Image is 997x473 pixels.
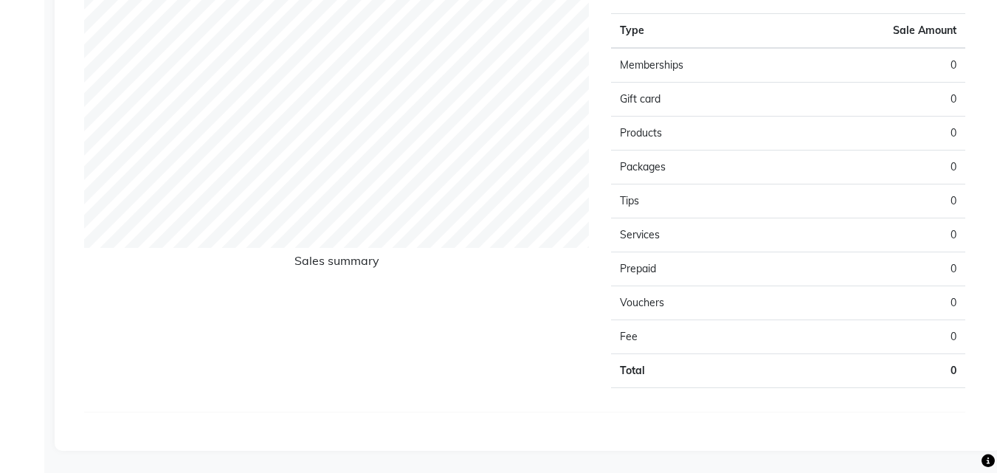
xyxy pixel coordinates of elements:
[788,48,965,83] td: 0
[611,48,788,83] td: Memberships
[788,218,965,252] td: 0
[611,252,788,286] td: Prepaid
[611,353,788,387] td: Total
[84,254,589,274] h6: Sales summary
[611,286,788,320] td: Vouchers
[788,252,965,286] td: 0
[611,116,788,150] td: Products
[788,150,965,184] td: 0
[788,320,965,353] td: 0
[788,13,965,48] th: Sale Amount
[788,116,965,150] td: 0
[611,82,788,116] td: Gift card
[611,320,788,353] td: Fee
[788,184,965,218] td: 0
[611,184,788,218] td: Tips
[788,286,965,320] td: 0
[788,82,965,116] td: 0
[611,13,788,48] th: Type
[611,150,788,184] td: Packages
[611,218,788,252] td: Services
[788,353,965,387] td: 0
